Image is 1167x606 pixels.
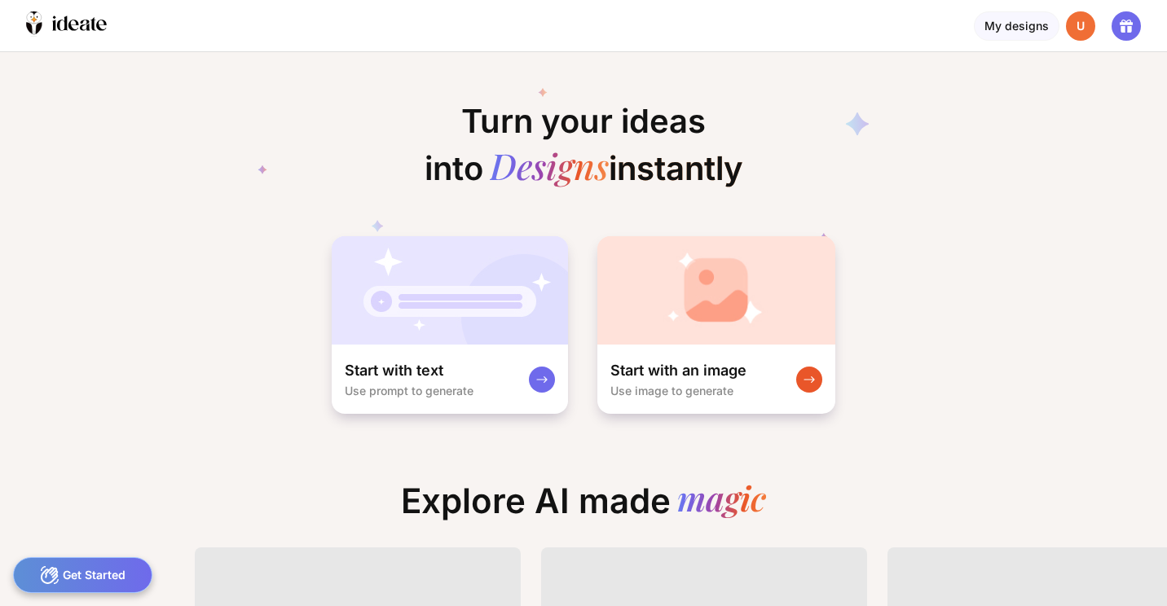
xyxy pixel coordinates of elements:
[610,361,746,380] div: Start with an image
[974,11,1059,41] div: My designs
[388,481,779,534] div: Explore AI made
[332,236,568,345] img: startWithTextCardBg.jpg
[345,384,473,397] div: Use prompt to generate
[597,236,835,345] img: startWithImageCardBg.jpg
[677,481,766,521] div: magic
[1066,11,1095,41] div: U
[13,557,152,593] div: Get Started
[610,384,733,397] div: Use image to generate
[345,361,443,380] div: Start with text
